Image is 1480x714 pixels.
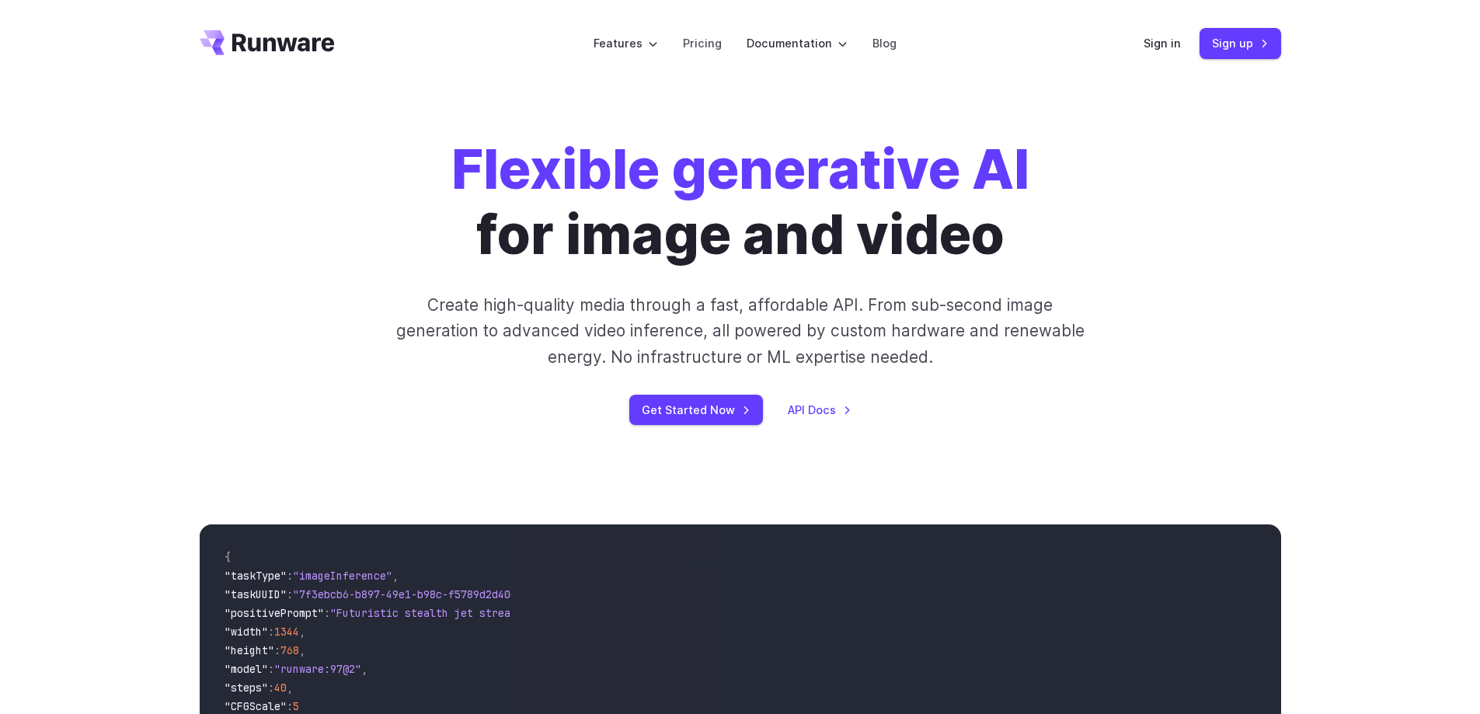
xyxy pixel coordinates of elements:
[299,625,305,639] span: ,
[274,625,299,639] span: 1344
[1200,28,1281,58] a: Sign up
[1144,34,1181,52] a: Sign in
[225,550,231,564] span: {
[287,681,293,695] span: ,
[225,643,274,657] span: "height"
[594,34,658,52] label: Features
[394,292,1086,370] p: Create high-quality media through a fast, affordable API. From sub-second image generation to adv...
[274,643,280,657] span: :
[747,34,848,52] label: Documentation
[268,662,274,676] span: :
[293,569,392,583] span: "imageInference"
[451,136,1029,202] strong: Flexible generative AI
[872,34,897,52] a: Blog
[293,699,299,713] span: 5
[225,699,287,713] span: "CFGScale"
[293,587,529,601] span: "7f3ebcb6-b897-49e1-b98c-f5789d2d40d7"
[268,625,274,639] span: :
[392,569,399,583] span: ,
[324,606,330,620] span: :
[225,681,268,695] span: "steps"
[451,137,1029,267] h1: for image and video
[225,606,324,620] span: "positivePrompt"
[287,699,293,713] span: :
[274,681,287,695] span: 40
[274,662,361,676] span: "runware:97@2"
[225,569,287,583] span: "taskType"
[683,34,722,52] a: Pricing
[287,587,293,601] span: :
[225,662,268,676] span: "model"
[361,662,367,676] span: ,
[280,643,299,657] span: 768
[788,401,851,419] a: API Docs
[629,395,763,425] a: Get Started Now
[287,569,293,583] span: :
[299,643,305,657] span: ,
[200,30,335,55] a: Go to /
[330,606,896,620] span: "Futuristic stealth jet streaking through a neon-lit cityscape with glowing purple exhaust"
[268,681,274,695] span: :
[225,587,287,601] span: "taskUUID"
[225,625,268,639] span: "width"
